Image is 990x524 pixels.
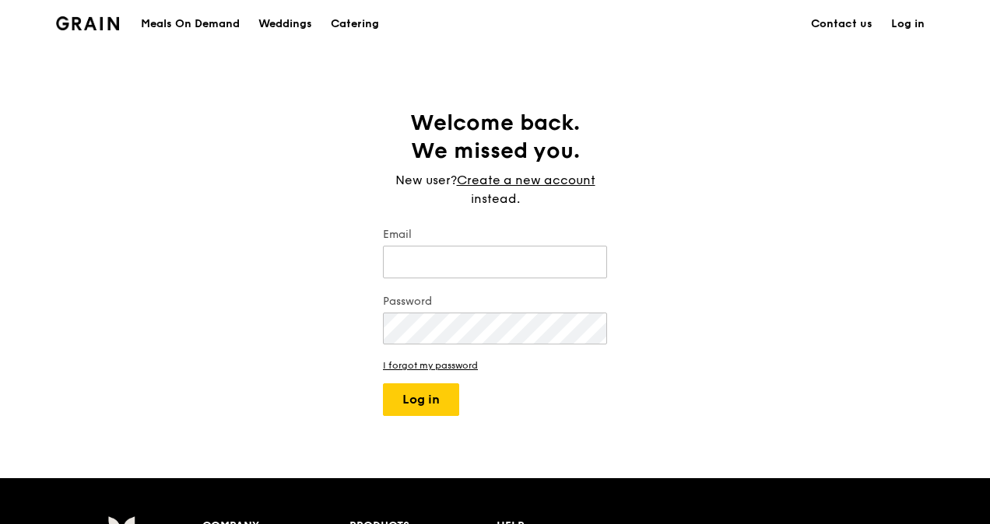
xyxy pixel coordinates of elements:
[141,1,240,47] div: Meals On Demand
[395,173,457,187] span: New user?
[802,1,882,47] a: Contact us
[383,227,607,243] label: Email
[56,16,119,30] img: Grain
[383,294,607,309] label: Password
[383,109,607,165] h1: Welcome back. We missed you.
[882,1,934,47] a: Log in
[321,1,388,47] a: Catering
[258,1,312,47] div: Weddings
[457,171,595,190] a: Create a new account
[383,383,459,416] button: Log in
[331,1,379,47] div: Catering
[383,360,607,371] a: I forgot my password
[471,191,520,206] span: instead.
[249,1,321,47] a: Weddings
